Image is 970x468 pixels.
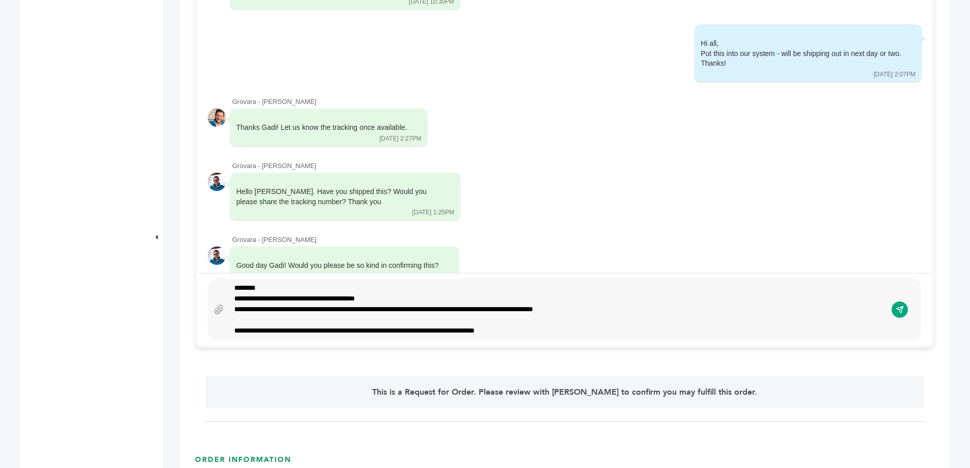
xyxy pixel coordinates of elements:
[236,261,438,271] div: Good day Gadi! Would you please be so kind in confirming this?
[701,39,901,69] div: Hi all, Put this into our system - will be shipping out in next day or two. Thanks!
[236,123,407,133] div: Thanks Gadi! Let us know the tracking once available.
[232,97,922,106] div: Grovara - [PERSON_NAME]
[234,386,895,398] p: This is a Request for Order. Please review with [PERSON_NAME] to confirm you may fulfill this order.
[232,161,922,171] div: Grovara - [PERSON_NAME]
[379,134,421,143] div: [DATE] 2:27PM
[412,208,454,217] div: [DATE] 1:25PM
[236,187,440,207] div: Hello [PERSON_NAME]. Have you shipped this? Would you please share the tracking number? Thank you
[232,235,922,244] div: Grovara - [PERSON_NAME]
[874,70,916,79] div: [DATE] 2:07PM
[411,272,453,281] div: [DATE] 1:45PM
